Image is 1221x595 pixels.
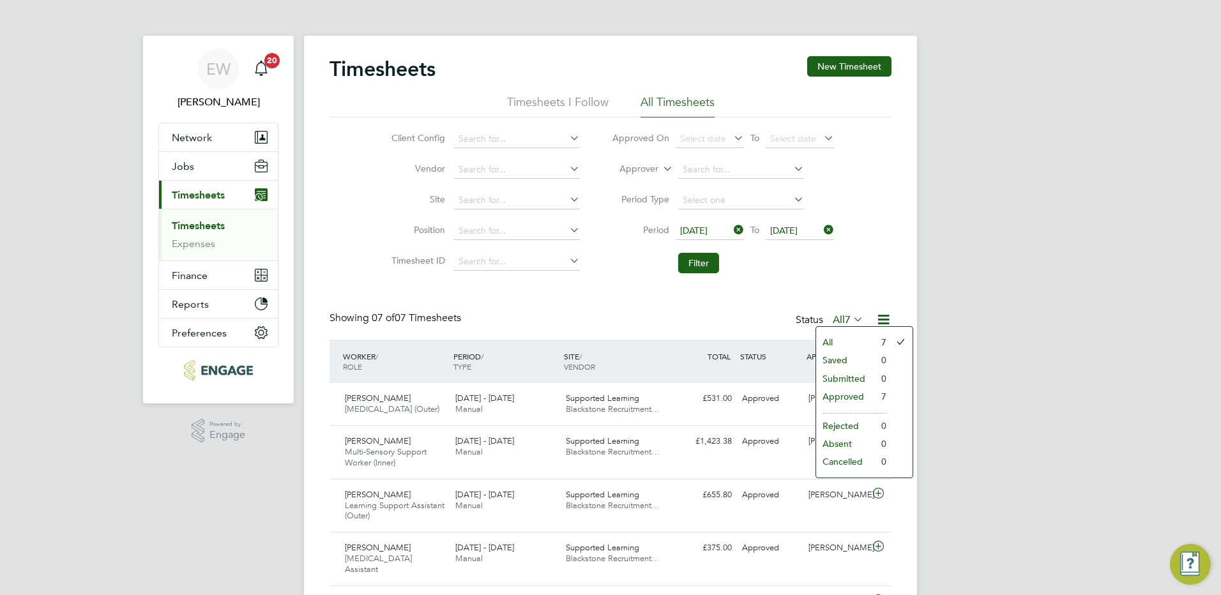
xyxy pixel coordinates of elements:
[671,538,737,559] div: £375.00
[375,351,378,361] span: /
[455,500,483,511] span: Manual
[601,163,658,176] label: Approver
[747,222,763,238] span: To
[566,403,660,414] span: Blackstone Recruitment…
[454,192,580,209] input: Search for...
[678,192,804,209] input: Select one
[206,61,231,77] span: EW
[807,56,891,77] button: New Timesheet
[671,388,737,409] div: £531.00
[561,345,671,378] div: SITE
[184,360,252,380] img: blackstonerecruitment-logo-retina.png
[345,489,411,500] span: [PERSON_NAME]
[158,49,278,110] a: EW[PERSON_NAME]
[340,345,450,378] div: WORKER
[671,431,737,452] div: £1,423.38
[345,446,427,468] span: Multi-Sensory Support Worker (Inner)
[454,222,580,240] input: Search for...
[455,403,483,414] span: Manual
[172,132,212,144] span: Network
[816,370,875,388] li: Submitted
[345,553,412,575] span: [MEDICAL_DATA] Assistant
[172,160,194,172] span: Jobs
[678,161,804,179] input: Search for...
[875,333,886,351] li: 7
[172,220,225,232] a: Timesheets
[564,361,595,372] span: VENDOR
[671,485,737,506] div: £655.80
[816,333,875,351] li: All
[770,225,798,236] span: [DATE]
[612,132,669,144] label: Approved On
[172,327,227,339] span: Preferences
[455,553,483,564] span: Manual
[345,435,411,446] span: [PERSON_NAME]
[372,312,395,324] span: 07 of
[345,393,411,403] span: [PERSON_NAME]
[566,489,639,500] span: Supported Learning
[453,361,471,372] span: TYPE
[612,224,669,236] label: Period
[158,360,278,380] a: Go to home page
[566,542,639,553] span: Supported Learning
[450,345,561,378] div: PERIOD
[566,500,660,511] span: Blackstone Recruitment…
[737,388,803,409] div: Approved
[454,130,580,148] input: Search for...
[875,370,886,388] li: 0
[345,403,439,414] span: [MEDICAL_DATA] (Outer)
[747,130,763,146] span: To
[143,36,294,403] nav: Main navigation
[388,193,445,205] label: Site
[833,313,863,326] label: All
[172,298,209,310] span: Reports
[803,388,870,409] div: [PERSON_NAME]
[159,181,278,209] button: Timesheets
[875,351,886,369] li: 0
[816,435,875,453] li: Absent
[455,435,514,446] span: [DATE] - [DATE]
[680,133,726,144] span: Select date
[566,553,660,564] span: Blackstone Recruitment…
[330,312,464,325] div: Showing
[192,419,246,443] a: Powered byEngage
[737,485,803,506] div: Approved
[388,224,445,236] label: Position
[875,417,886,435] li: 0
[455,542,514,553] span: [DATE] - [DATE]
[172,237,215,250] a: Expenses
[209,430,245,441] span: Engage
[454,253,580,271] input: Search for...
[455,446,483,457] span: Manual
[770,133,816,144] span: Select date
[708,351,731,361] span: TOTAL
[159,290,278,318] button: Reports
[816,417,875,435] li: Rejected
[737,345,803,368] div: STATUS
[455,393,514,403] span: [DATE] - [DATE]
[875,388,886,405] li: 7
[343,361,362,372] span: ROLE
[579,351,582,361] span: /
[566,435,639,446] span: Supported Learning
[678,253,719,273] button: Filter
[566,446,660,457] span: Blackstone Recruitment…
[507,94,609,117] li: Timesheets I Follow
[803,345,870,368] div: APPROVER
[816,388,875,405] li: Approved
[566,393,639,403] span: Supported Learning
[159,152,278,180] button: Jobs
[680,225,708,236] span: [DATE]
[875,435,886,453] li: 0
[455,489,514,500] span: [DATE] - [DATE]
[209,419,245,430] span: Powered by
[158,94,278,110] span: Ella Wratten
[159,261,278,289] button: Finance
[372,312,461,324] span: 07 Timesheets
[388,163,445,174] label: Vendor
[454,161,580,179] input: Search for...
[248,49,274,89] a: 20
[875,453,886,471] li: 0
[737,538,803,559] div: Approved
[388,132,445,144] label: Client Config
